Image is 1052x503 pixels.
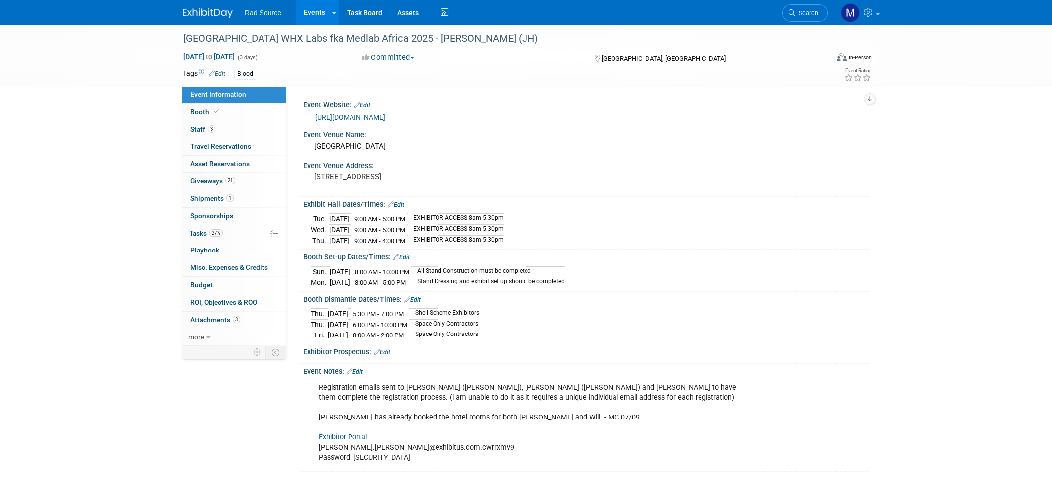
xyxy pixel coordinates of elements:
[190,263,268,271] span: Misc. Expenses & Credits
[837,53,847,61] img: Format-Inperson.png
[769,52,872,67] div: Event Format
[303,197,869,210] div: Exhibit Hall Dates/Times:
[182,312,286,329] a: Attachments3
[388,201,404,208] a: Edit
[353,310,404,318] span: 5:30 PM - 7:00 PM
[319,433,367,441] a: Exhibitor Portal
[359,52,418,63] button: Committed
[329,225,350,236] td: [DATE]
[407,225,504,236] td: EXHIBITOR ACCESS 8am-5:30pm
[311,319,328,330] td: Thu.
[182,156,286,172] a: Asset Reservations
[303,292,869,305] div: Booth Dismantle Dates/Times:
[190,125,215,133] span: Staff
[182,86,286,103] a: Event Information
[354,215,405,223] span: 9:00 AM - 5:00 PM
[266,346,286,359] td: Toggle Event Tabs
[407,214,504,225] td: EXHIBITOR ACCESS 8am-5:30pm
[245,9,281,17] span: Rad Source
[330,266,350,277] td: [DATE]
[237,54,258,61] span: (3 days)
[374,349,390,356] a: Edit
[182,329,286,346] a: more
[208,125,215,133] span: 3
[182,208,286,225] a: Sponsorships
[329,214,350,225] td: [DATE]
[303,127,869,140] div: Event Venue Name:
[303,97,869,110] div: Event Website:
[183,52,235,61] span: [DATE] [DATE]
[409,330,479,340] td: Space Only Contractors
[182,242,286,259] a: Playbook
[225,177,235,184] span: 21
[182,190,286,207] a: Shipments1
[353,332,404,339] span: 8:00 AM - 2:00 PM
[329,235,350,246] td: [DATE]
[354,102,370,109] a: Edit
[795,9,818,17] span: Search
[848,54,872,61] div: In-Person
[190,298,257,306] span: ROI, Objectives & ROO
[355,279,406,286] span: 8:00 AM - 5:00 PM
[303,158,869,170] div: Event Venue Address:
[303,250,869,262] div: Booth Set-up Dates/Times:
[355,268,409,276] span: 8:00 AM - 10:00 PM
[411,277,565,288] td: Stand Dressing and exhibit set up should be completed
[409,319,479,330] td: Space Only Contractors
[311,266,330,277] td: Sun.
[190,246,219,254] span: Playbook
[314,172,528,181] pre: [STREET_ADDRESS]
[190,194,234,202] span: Shipments
[311,214,329,225] td: Tue.
[330,277,350,288] td: [DATE]
[182,259,286,276] a: Misc. Expenses & Credits
[353,321,407,329] span: 6:00 PM - 10:00 PM
[311,330,328,340] td: Fri.
[183,8,233,18] img: ExhibitDay
[602,55,726,62] span: [GEOGRAPHIC_DATA], [GEOGRAPHIC_DATA]
[312,378,760,468] div: Registration emails sent to [PERSON_NAME] ([PERSON_NAME]), [PERSON_NAME] ([PERSON_NAME]) and [PER...
[393,254,410,261] a: Edit
[209,229,223,237] span: 27%
[347,368,363,375] a: Edit
[411,266,565,277] td: All Stand Construction must be completed
[226,194,234,202] span: 1
[190,212,233,220] span: Sponsorships
[182,173,286,190] a: Giveaways21
[190,108,221,116] span: Booth
[311,309,328,320] td: Thu.
[190,316,240,324] span: Attachments
[183,68,225,80] td: Tags
[204,53,214,61] span: to
[311,225,329,236] td: Wed.
[182,121,286,138] a: Staff3
[190,90,246,98] span: Event Information
[311,277,330,288] td: Mon.
[315,113,385,121] a: [URL][DOMAIN_NAME]
[234,69,256,79] div: Blood
[182,225,286,242] a: Tasks27%
[182,294,286,311] a: ROI, Objectives & ROO
[190,142,251,150] span: Travel Reservations
[311,235,329,246] td: Thu.
[209,70,225,77] a: Edit
[409,309,479,320] td: Shell Scheme Exhibitors
[182,277,286,294] a: Budget
[782,4,828,22] a: Search
[841,3,860,22] img: Melissa Conboy
[844,68,871,73] div: Event Rating
[189,229,223,237] span: Tasks
[407,235,504,246] td: EXHIBITOR ACCESS 8am-5:30pm
[303,344,869,357] div: Exhibitor Prospectus:
[190,177,235,185] span: Giveaways
[249,346,266,359] td: Personalize Event Tab Strip
[188,333,204,341] span: more
[328,319,348,330] td: [DATE]
[182,104,286,121] a: Booth
[303,364,869,377] div: Event Notes:
[354,226,405,234] span: 9:00 AM - 5:00 PM
[190,160,250,168] span: Asset Reservations
[328,309,348,320] td: [DATE]
[354,237,405,245] span: 9:00 AM - 4:00 PM
[311,139,862,154] div: [GEOGRAPHIC_DATA]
